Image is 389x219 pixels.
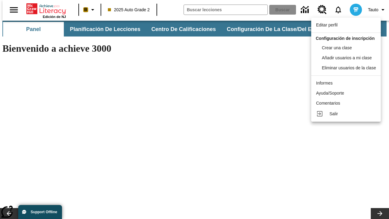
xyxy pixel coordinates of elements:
[316,101,340,106] span: Comentarios
[316,81,332,85] span: Informes
[316,23,338,27] span: Editar perfil
[322,65,376,70] span: Eliminar usuarios de la clase
[316,91,344,96] span: Ayuda/Soporte
[322,45,352,50] span: Crear una clase
[322,55,372,60] span: Añadir usuarios a mi clase
[316,36,375,41] span: Configuración de inscripción
[2,5,89,10] body: Máximo 600 caracteres
[329,111,338,116] span: Salir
